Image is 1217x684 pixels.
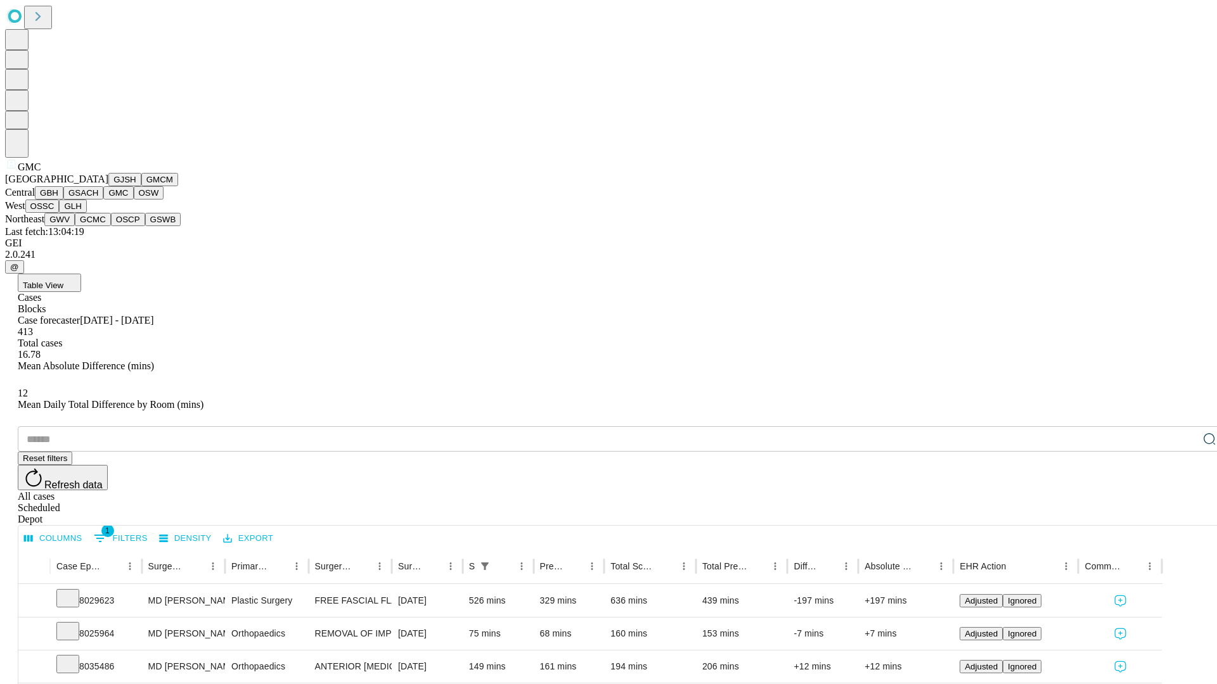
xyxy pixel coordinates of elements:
div: Absolute Difference [865,561,913,571]
button: Sort [1123,557,1141,575]
button: Menu [583,557,601,575]
button: Menu [1057,557,1075,575]
div: Orthopaedics [231,650,302,683]
span: Total cases [18,338,62,348]
div: Surgeon Name [148,561,185,571]
button: Menu [932,557,950,575]
div: Predicted In Room Duration [540,561,565,571]
div: Orthopaedics [231,617,302,650]
div: 8035486 [56,650,136,683]
div: 439 mins [702,585,782,617]
span: 12 [18,388,28,398]
div: Difference [794,561,818,571]
span: Mean Absolute Difference (mins) [18,360,154,371]
span: Northeast [5,213,44,224]
div: MD [PERSON_NAME] Jr [PERSON_NAME] C Md [148,650,219,683]
button: Sort [270,557,288,575]
div: REMOVAL OF IMPLANT DEEP [315,617,385,650]
span: West [5,200,25,211]
div: +197 mins [865,585,947,617]
button: Menu [442,557,460,575]
span: Table View [23,281,63,290]
button: OSW [134,186,164,199]
div: ANTERIOR [MEDICAL_DATA] TOTAL HIP [315,650,385,683]
div: Total Scheduled Duration [610,561,656,571]
div: [DATE] [398,585,456,617]
button: Ignored [1003,660,1041,673]
button: GMC [103,186,133,199]
button: @ [5,260,24,274]
button: Show filters [91,528,151,548]
button: Sort [353,557,371,575]
button: Sort [424,557,442,575]
span: 413 [18,326,33,337]
button: Ignored [1003,594,1041,607]
div: +12 mins [865,650,947,683]
button: Density [156,529,215,548]
button: Menu [371,557,389,575]
div: 636 mins [610,585,690,617]
span: Mean Daily Total Difference by Room (mins) [18,399,203,410]
div: EHR Action [960,561,1006,571]
div: 160 mins [610,617,690,650]
button: Menu [1141,557,1159,575]
button: GCMC [75,213,111,226]
div: 2.0.241 [5,249,1212,260]
button: Sort [495,557,513,575]
div: Scheduled In Room Duration [469,561,475,571]
button: Adjusted [960,627,1003,640]
span: Adjusted [965,662,998,671]
button: GJSH [108,173,141,186]
span: 1 [101,524,114,537]
div: 526 mins [469,585,527,617]
button: OSSC [25,199,60,213]
button: Sort [820,557,837,575]
div: 329 mins [540,585,598,617]
div: [DATE] [398,650,456,683]
button: Expand [25,656,44,678]
span: [DATE] - [DATE] [80,315,153,326]
div: Case Epic Id [56,561,102,571]
div: 75 mins [469,617,527,650]
span: Adjusted [965,596,998,605]
button: Sort [749,557,766,575]
span: Refresh data [44,479,103,490]
button: Menu [288,557,306,575]
span: GMC [18,161,41,172]
span: @ [10,262,19,272]
div: [DATE] [398,617,456,650]
button: Menu [766,557,784,575]
div: MD [PERSON_NAME] Jr [PERSON_NAME] C Md [148,617,219,650]
button: Show filters [476,557,494,575]
button: OSCP [111,213,145,226]
div: FREE FASCIAL FLAP WITH MICROVASCULAR ANASTOMOSIS [315,585,385,617]
button: Sort [915,557,932,575]
div: -197 mins [794,585,852,617]
span: Central [5,187,35,198]
button: Menu [513,557,531,575]
button: Adjusted [960,594,1003,607]
button: Export [220,529,276,548]
button: GMCM [141,173,178,186]
div: 68 mins [540,617,598,650]
button: Table View [18,274,81,292]
span: Case forecaster [18,315,80,326]
button: Sort [103,557,121,575]
div: 153 mins [702,617,782,650]
span: Ignored [1008,662,1036,671]
button: GBH [35,186,63,199]
button: Ignored [1003,627,1041,640]
button: Menu [121,557,139,575]
span: Reset filters [23,453,67,463]
div: 8029623 [56,585,136,617]
button: Menu [837,557,855,575]
div: Total Predicted Duration [702,561,748,571]
button: Expand [25,623,44,645]
div: 149 mins [469,650,527,683]
button: Refresh data [18,465,108,490]
div: +7 mins [865,617,947,650]
div: +12 mins [794,650,852,683]
button: GLH [59,199,86,213]
div: 194 mins [610,650,690,683]
button: Sort [186,557,204,575]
